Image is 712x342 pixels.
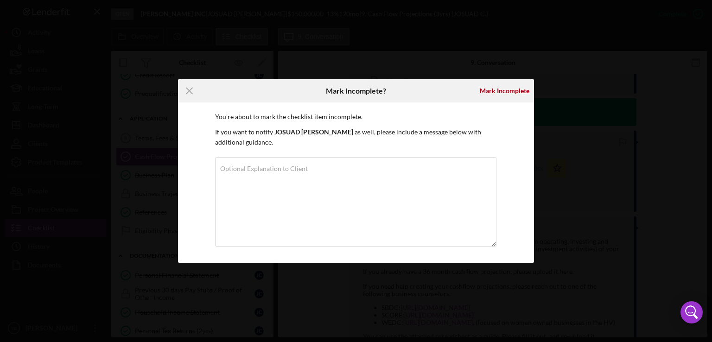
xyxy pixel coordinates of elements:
h6: Mark Incomplete? [326,87,386,95]
div: Mark Incomplete [480,82,529,100]
label: Optional Explanation to Client [220,165,308,172]
button: Mark Incomplete [475,82,534,100]
b: JOSUAD [PERSON_NAME] [274,128,353,136]
div: Open Intercom Messenger [680,301,703,323]
p: You're about to mark the checklist item incomplete. [215,112,497,122]
p: If you want to notify as well, please include a message below with additional guidance. [215,127,497,148]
